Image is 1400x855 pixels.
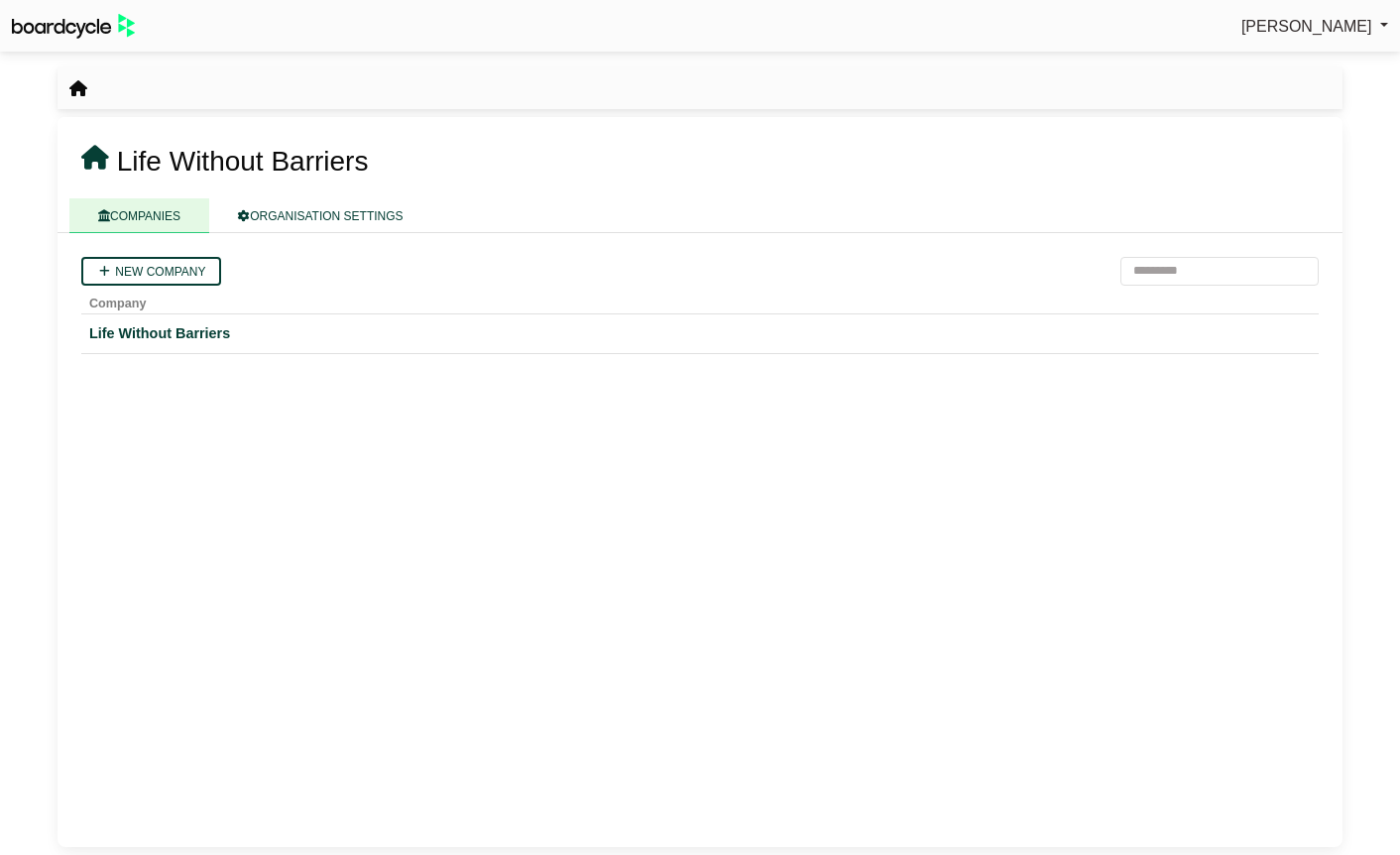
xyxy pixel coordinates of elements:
a: [PERSON_NAME] [1241,14,1388,40]
img: BoardcycleBlackGreen-aaafeed430059cb809a45853b8cf6d952af9d84e6e89e1f1685b34bfd5cb7d64.svg [12,14,135,39]
span: [PERSON_NAME] [1241,18,1372,35]
a: COMPANIES [69,198,209,233]
a: Life Without Barriers [89,322,1311,345]
nav: breadcrumb [69,76,87,102]
a: ORGANISATION SETTINGS [209,198,431,233]
span: Life Without Barriers [117,146,369,177]
a: New company [81,257,221,286]
th: Company [81,286,1319,314]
